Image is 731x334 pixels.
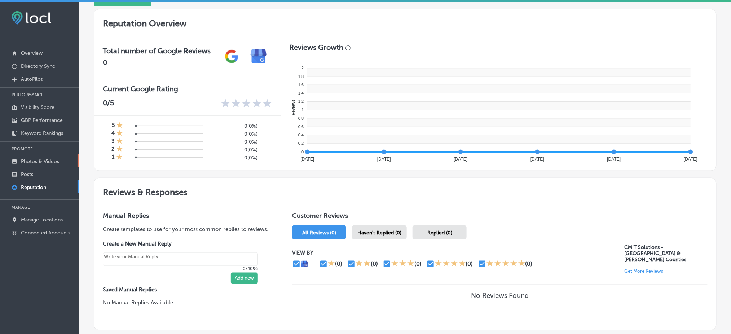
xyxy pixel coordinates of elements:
[103,266,258,271] p: 0/4096
[298,100,304,104] tspan: 1.2
[301,66,304,70] tspan: 2
[103,212,269,220] h3: Manual Replies
[21,158,59,164] p: Photos & Videos
[486,260,525,268] div: 5 Stars
[103,98,114,110] p: 0 /5
[116,122,123,130] div: 1 Star
[301,150,304,154] tspan: 0
[371,260,378,267] div: (0)
[94,9,716,34] h2: Reputation Overview
[111,130,115,138] h4: 4
[245,43,272,70] img: e7ababfa220611ac49bdb491a11684a6.png
[103,225,269,233] p: Create templates to use for your most common replies to reviews.
[328,260,335,268] div: 1 Star
[454,157,467,162] tspan: [DATE]
[218,43,245,70] img: gPZS+5FD6qPJAAAAABJRU5ErkJggg==
[298,141,304,146] tspan: 0.2
[21,217,63,223] p: Manage Locations
[300,157,314,162] tspan: [DATE]
[111,146,115,154] h4: 2
[414,260,422,267] div: (0)
[21,63,55,69] p: Directory Sync
[112,154,114,162] h4: 1
[377,157,391,162] tspan: [DATE]
[292,212,708,223] h1: Customer Reviews
[298,133,304,137] tspan: 0.4
[21,76,43,82] p: AutoPilot
[94,178,716,203] h2: Reviews & Responses
[209,131,257,137] h5: 0 ( 0% )
[111,138,115,146] h4: 3
[298,116,304,120] tspan: 0.8
[298,91,304,95] tspan: 1.4
[530,157,544,162] tspan: [DATE]
[103,252,258,266] textarea: Create your Quick Reply
[21,50,43,56] p: Overview
[298,74,304,79] tspan: 1.8
[684,157,697,162] tspan: [DATE]
[103,58,211,67] h2: 0
[112,122,115,130] h4: 5
[21,130,63,136] p: Keyword Rankings
[335,260,342,267] div: (0)
[625,268,664,274] p: Get More Reviews
[607,157,621,162] tspan: [DATE]
[209,139,257,145] h5: 0 ( 0% )
[21,117,63,123] p: GBP Performance
[221,98,272,110] div: 0 Stars
[209,155,257,161] h5: 0 ( 0% )
[466,260,473,267] div: (0)
[471,292,529,300] h3: No Reviews Found
[209,147,257,153] h5: 0 ( 0% )
[231,273,258,284] button: Add new
[302,230,336,236] span: All Reviews (0)
[298,124,304,129] tspan: 0.6
[21,184,46,190] p: Reputation
[12,11,51,25] img: fda3e92497d09a02dc62c9cd864e3231.png
[103,287,269,293] label: Saved Manual Replies
[525,260,533,267] div: (0)
[292,250,624,256] p: VIEW BY
[357,230,401,236] span: Haven't Replied (0)
[116,130,123,138] div: 1 Star
[427,230,452,236] span: Replied (0)
[356,260,371,268] div: 2 Stars
[298,83,304,87] tspan: 1.6
[21,230,70,236] p: Connected Accounts
[21,104,54,110] p: Visibility Score
[291,100,295,115] text: Reviews
[116,154,123,162] div: 1 Star
[301,108,304,112] tspan: 1
[391,260,414,268] div: 3 Stars
[290,43,344,52] h3: Reviews Growth
[21,171,33,177] p: Posts
[625,244,708,263] p: CMIT Solutions - Northern Westchester & Putnam Counties
[103,241,258,247] label: Create a New Manual Reply
[435,260,466,268] div: 4 Stars
[116,146,123,154] div: 1 Star
[209,123,257,129] h5: 0 ( 0% )
[103,47,211,55] h3: Total number of Google Reviews
[116,138,123,146] div: 1 Star
[103,84,272,93] h3: Current Google Rating
[103,299,269,307] p: No Manual Replies Available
